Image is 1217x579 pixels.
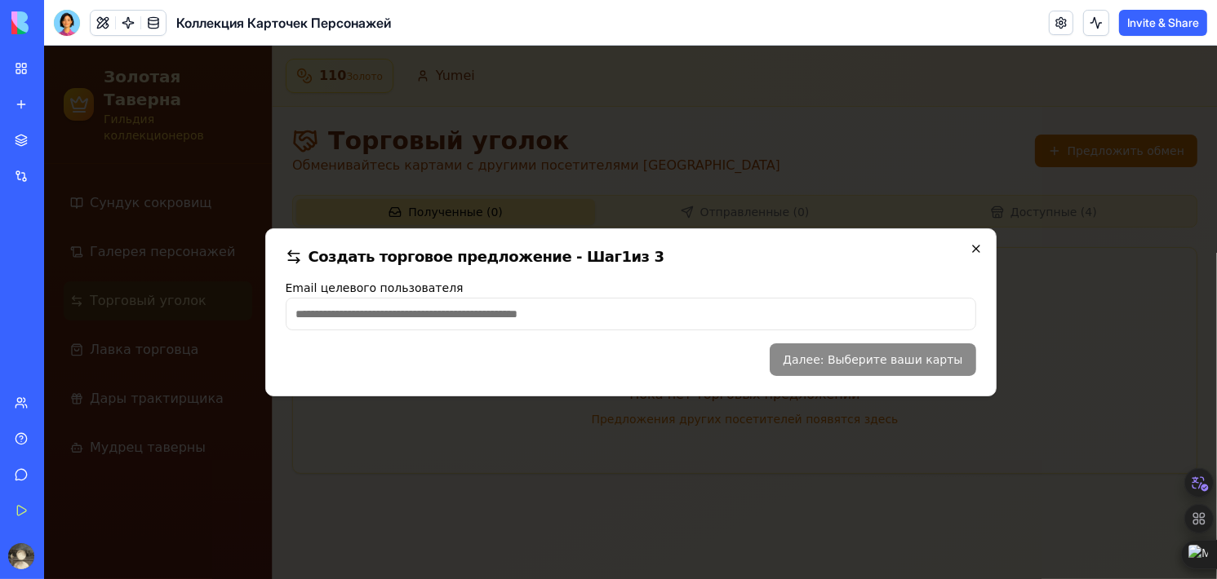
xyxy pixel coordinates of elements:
[1127,15,1199,29] monica-translate-translate: Invite & Share
[11,11,113,34] img: logo
[176,15,391,31] monica-translate-translate: Коллекция Карточек Персонажей
[242,203,932,219] h2: Создать торговое предложение - Шаг 1 из 3
[8,543,34,569] img: ACg8ocK_Hy3fseqdNbT9DcK0Xmuy47oE56y91T3jmVGYOBwJ21s92lerpw=s96-c
[242,236,420,249] label: Email целевого пользователя
[1119,10,1207,36] button: Invite & Share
